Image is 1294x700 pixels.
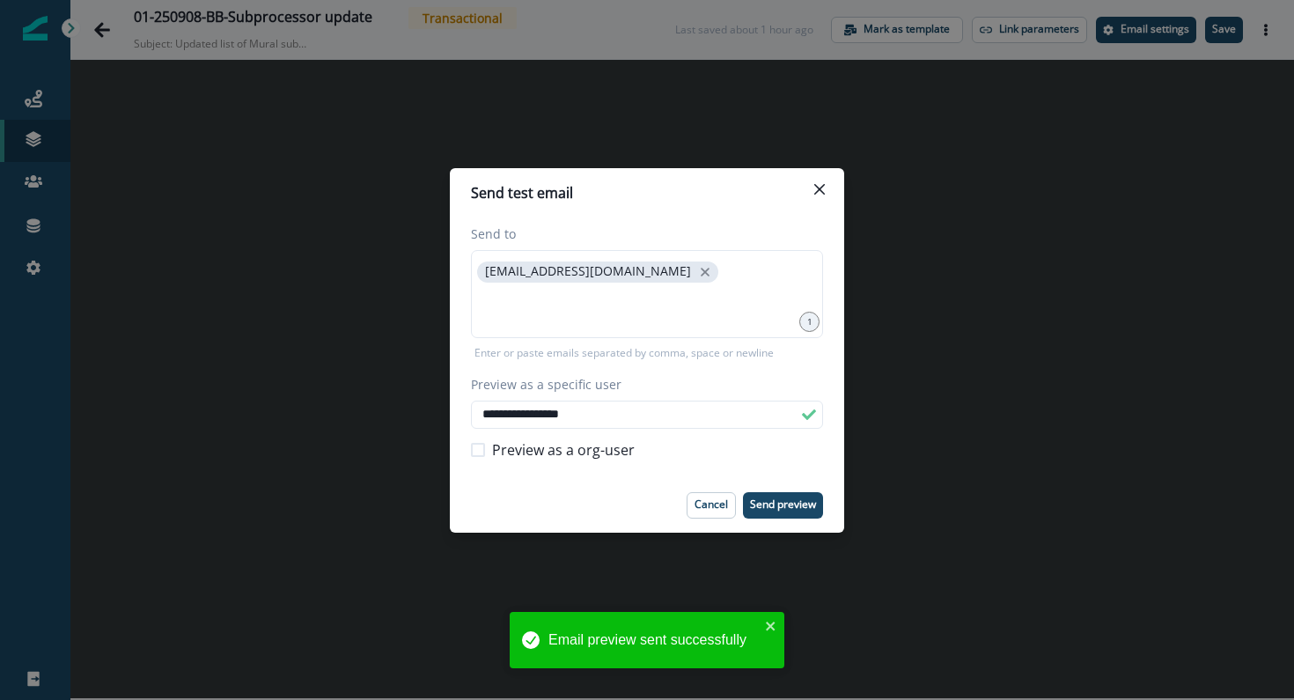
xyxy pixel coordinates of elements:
[743,492,823,519] button: Send preview
[492,439,635,461] span: Preview as a org-user
[696,263,714,281] button: close
[471,345,777,361] p: Enter or paste emails separated by comma, space or newline
[471,375,812,394] label: Preview as a specific user
[471,225,812,243] label: Send to
[765,619,777,633] button: close
[485,264,691,279] p: [EMAIL_ADDRESS][DOMAIN_NAME]
[799,312,820,332] div: 1
[750,498,816,511] p: Send preview
[548,630,760,651] div: Email preview sent successfully
[805,175,834,203] button: Close
[695,498,728,511] p: Cancel
[687,492,736,519] button: Cancel
[471,182,573,203] p: Send test email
